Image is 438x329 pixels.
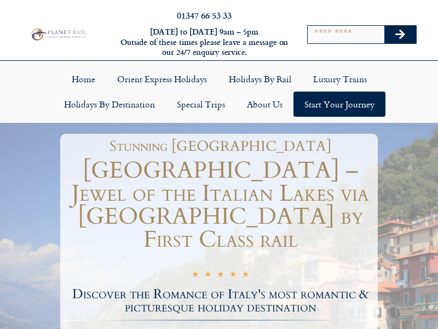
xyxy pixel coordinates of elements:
[384,26,416,43] button: Search
[192,270,199,281] i: ★
[242,270,249,281] i: ★
[166,92,236,117] a: Special Trips
[204,270,211,281] i: ★
[302,66,378,92] a: Luxury Trains
[61,66,106,92] a: Home
[63,288,378,314] h2: Discover the Romance of Italy's most romantic & picturesque holiday destination
[63,159,378,251] h1: [GEOGRAPHIC_DATA] – Jewel of the Italian Lakes via [GEOGRAPHIC_DATA] by First Class rail
[29,27,88,41] img: Planet Rail Train Holidays Logo
[293,92,385,117] a: Start your Journey
[217,270,224,281] i: ★
[53,92,166,117] a: Holidays by Destination
[177,9,232,21] a: 01347 66 53 33
[106,66,218,92] a: Orient Express Holidays
[119,27,289,58] h6: [DATE] to [DATE] 9am – 5pm Outside of these times please leave a message on our 24/7 enquiry serv...
[192,269,249,281] div: 5/5
[218,66,302,92] a: Holidays by Rail
[68,139,372,154] h1: Stunning [GEOGRAPHIC_DATA]
[236,92,293,117] a: About Us
[5,66,433,117] nav: Menu
[229,270,237,281] i: ★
